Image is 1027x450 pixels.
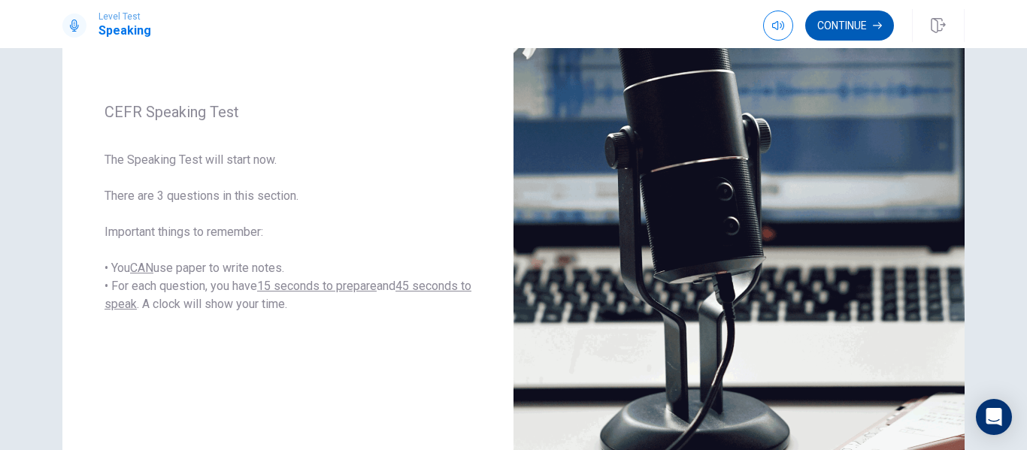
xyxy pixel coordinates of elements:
[98,11,151,22] span: Level Test
[805,11,894,41] button: Continue
[130,261,153,275] u: CAN
[976,399,1012,435] div: Open Intercom Messenger
[105,151,471,313] span: The Speaking Test will start now. There are 3 questions in this section. Important things to reme...
[105,103,471,121] span: CEFR Speaking Test
[98,22,151,40] h1: Speaking
[257,279,377,293] u: 15 seconds to prepare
